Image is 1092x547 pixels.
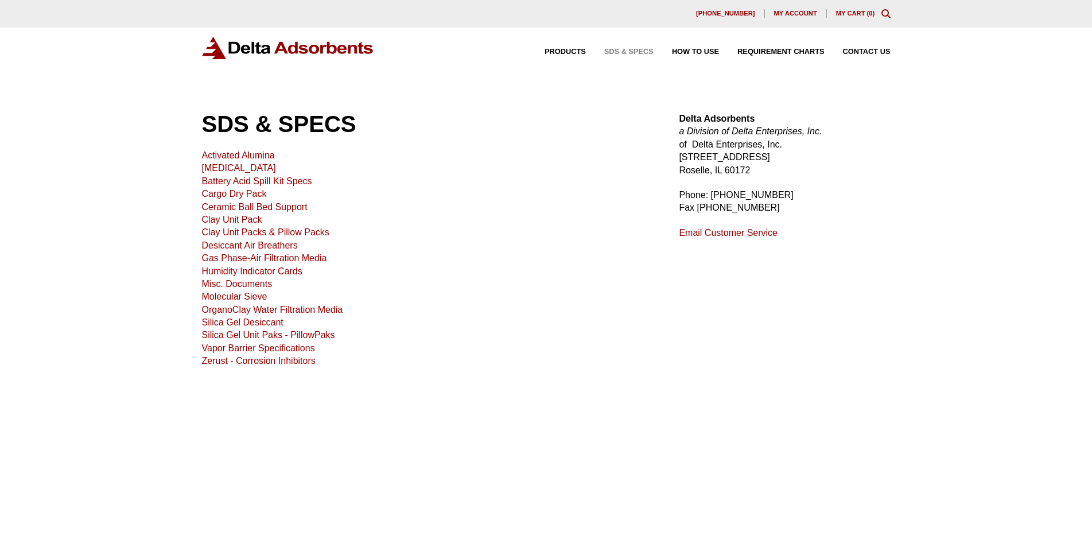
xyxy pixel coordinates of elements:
[586,48,654,56] a: SDS & SPECS
[202,253,327,263] a: Gas Phase-Air Filtration Media
[774,10,817,17] span: My account
[202,112,652,135] h1: SDS & SPECS
[202,163,276,173] a: [MEDICAL_DATA]
[202,150,275,160] a: Activated Alumina
[202,279,273,289] a: Misc. Documents
[672,48,719,56] span: How to Use
[202,343,315,353] a: Vapor Barrier Specifications
[202,37,374,59] img: Delta Adsorbents
[202,227,329,237] a: Clay Unit Packs & Pillow Packs
[719,48,824,56] a: Requirement Charts
[679,189,890,215] p: Phone: [PHONE_NUMBER] Fax [PHONE_NUMBER]
[679,228,778,238] a: Email Customer Service
[843,48,891,56] span: Contact Us
[202,330,335,340] a: Silica Gel Unit Paks - PillowPaks
[202,305,343,315] a: OrganoClay Water Filtration Media
[202,317,283,327] a: Silica Gel Desiccant
[654,48,719,56] a: How to Use
[679,114,755,123] strong: Delta Adsorbents
[202,176,312,186] a: Battery Acid Spill Kit Specs
[696,10,755,17] span: [PHONE_NUMBER]
[881,9,891,18] div: Toggle Modal Content
[604,48,654,56] span: SDS & SPECS
[765,9,827,18] a: My account
[825,48,891,56] a: Contact Us
[202,189,267,199] a: Cargo Dry Pack
[687,9,765,18] a: [PHONE_NUMBER]
[545,48,586,56] span: Products
[202,292,267,301] a: Molecular Sieve
[737,48,824,56] span: Requirement Charts
[202,356,316,366] a: Zerust - Corrosion Inhibitors
[202,215,262,224] a: Clay Unit Pack
[526,48,586,56] a: Products
[679,112,890,177] p: of Delta Enterprises, Inc. [STREET_ADDRESS] Roselle, IL 60172
[869,10,872,17] span: 0
[836,10,875,17] a: My Cart (0)
[202,266,302,276] a: Humidity Indicator Cards
[679,126,822,136] em: a Division of Delta Enterprises, Inc.
[202,240,298,250] a: Desiccant Air Breathers
[202,202,308,212] a: Ceramic Ball Bed Support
